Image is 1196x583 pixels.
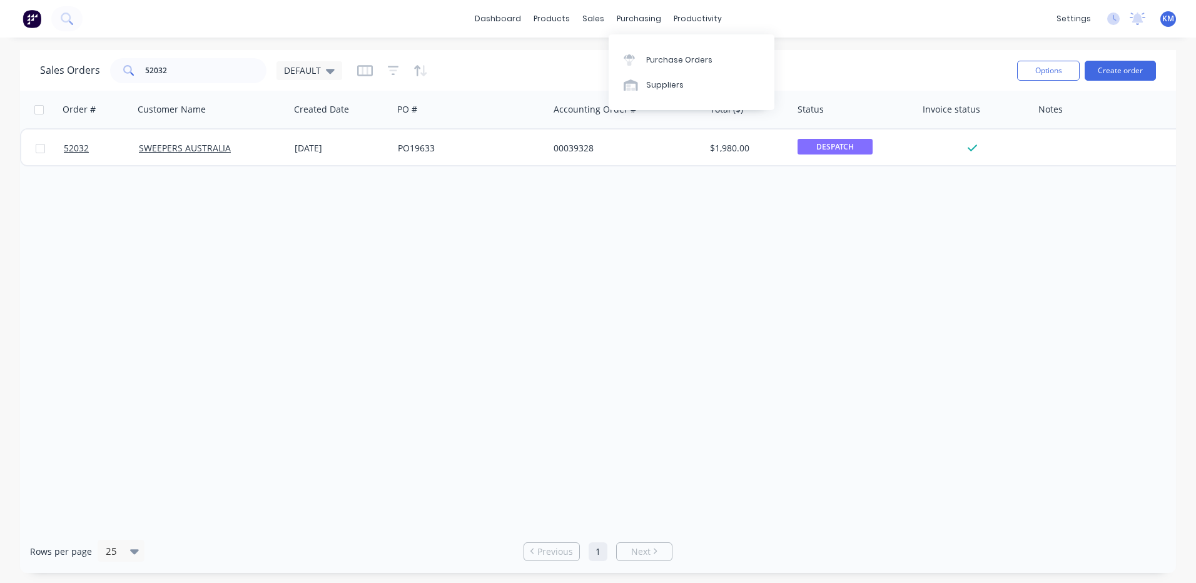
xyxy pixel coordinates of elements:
[923,103,980,116] div: Invoice status
[23,9,41,28] img: Factory
[30,545,92,558] span: Rows per page
[667,9,728,28] div: productivity
[527,9,576,28] div: products
[1038,103,1063,116] div: Notes
[524,545,579,558] a: Previous page
[63,103,96,116] div: Order #
[646,79,684,91] div: Suppliers
[537,545,573,558] span: Previous
[617,545,672,558] a: Next page
[1085,61,1156,81] button: Create order
[798,103,824,116] div: Status
[469,9,527,28] a: dashboard
[295,142,388,155] div: [DATE]
[1017,61,1080,81] button: Options
[631,545,651,558] span: Next
[284,64,321,77] span: DEFAULT
[554,142,692,155] div: 00039328
[798,139,873,155] span: DESPATCH
[138,103,206,116] div: Customer Name
[1050,9,1097,28] div: settings
[397,103,417,116] div: PO #
[398,142,537,155] div: PO19633
[554,103,636,116] div: Accounting Order #
[576,9,611,28] div: sales
[609,73,774,98] a: Suppliers
[139,142,231,154] a: SWEEPERS AUSTRALIA
[519,542,677,561] ul: Pagination
[589,542,607,561] a: Page 1 is your current page
[64,129,139,167] a: 52032
[145,58,267,83] input: Search...
[710,142,783,155] div: $1,980.00
[609,47,774,72] a: Purchase Orders
[646,54,712,66] div: Purchase Orders
[294,103,349,116] div: Created Date
[1162,13,1174,24] span: KM
[40,64,100,76] h1: Sales Orders
[611,9,667,28] div: purchasing
[64,142,89,155] span: 52032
